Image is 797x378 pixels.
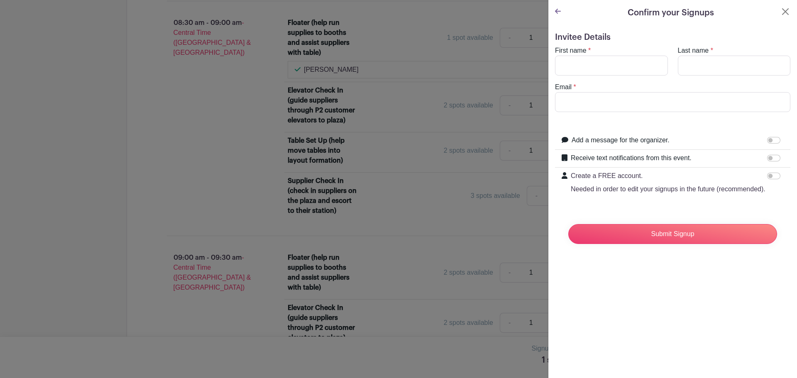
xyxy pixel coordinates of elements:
label: Email [555,82,572,92]
button: Close [780,7,790,17]
label: First name [555,46,587,56]
p: Create a FREE account. [571,171,765,181]
label: Receive text notifications from this event. [571,153,692,163]
label: Last name [678,46,709,56]
h5: Invitee Details [555,32,790,42]
h5: Confirm your Signups [628,7,714,19]
input: Submit Signup [568,224,777,244]
label: Add a message for the organizer. [572,135,670,145]
p: Needed in order to edit your signups in the future (recommended). [571,184,765,194]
